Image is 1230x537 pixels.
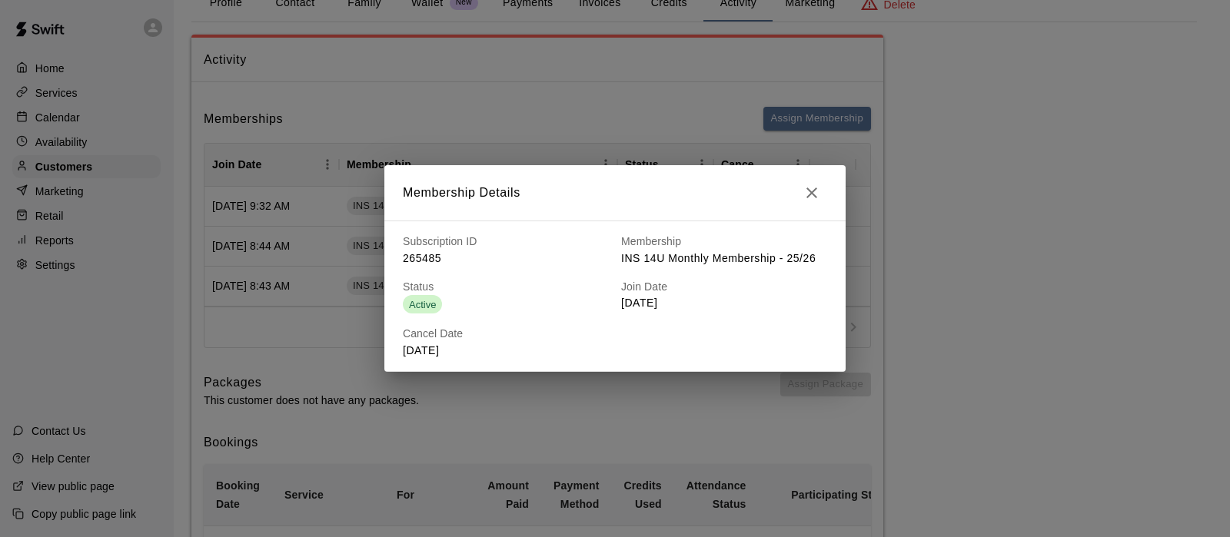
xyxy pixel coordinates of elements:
[403,326,609,343] h6: Cancel Date
[403,299,442,310] span: Active
[403,250,609,267] p: 265485
[403,234,609,250] h6: Subscription ID
[403,183,520,203] h6: Membership Details
[621,295,827,311] p: [DATE]
[621,250,827,267] p: INS 14U Monthly Membership - 25/26
[403,343,609,359] p: [DATE]
[621,279,827,296] h6: Join Date
[621,234,827,250] h6: Membership
[403,279,609,296] h6: Status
